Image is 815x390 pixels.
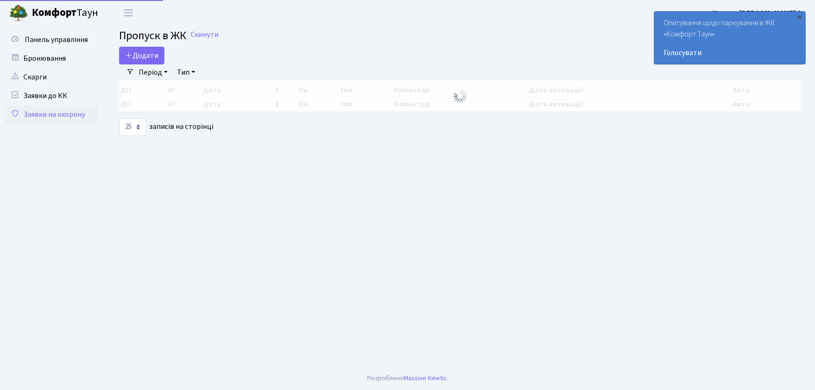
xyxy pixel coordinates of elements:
a: Голосувати [664,47,796,58]
div: Розроблено . [367,373,448,383]
b: Комфорт [32,5,77,20]
div: × [795,13,804,22]
a: Додати [119,47,164,64]
div: Опитування щодо паркування в ЖК «Комфорт Таун» [654,12,805,64]
span: Таун [32,5,98,21]
a: Massive Kinetic [404,373,447,383]
b: Цитрус [PERSON_NAME] А. [712,8,804,18]
a: Цитрус [PERSON_NAME] А. [712,7,804,19]
a: Скарги [5,68,98,86]
label: записів на сторінці [119,118,213,136]
a: Заявки до КК [5,86,98,105]
img: Обробка... [453,89,468,104]
span: Пропуск в ЖК [119,28,186,44]
a: Скинути [191,30,219,39]
a: Заявки на охорону [5,105,98,124]
span: Додати [125,50,158,61]
img: logo.png [9,4,28,22]
a: Панель управління [5,30,98,49]
a: Бронювання [5,49,98,68]
a: Період [135,64,171,80]
button: Переключити навігацію [117,5,140,21]
span: Панель управління [25,35,88,45]
select: записів на сторінці [119,118,146,136]
a: Тип [173,64,199,80]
